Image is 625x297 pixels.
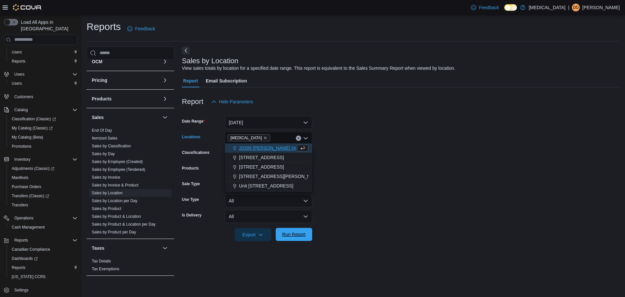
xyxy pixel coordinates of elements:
span: Promotions [12,144,32,149]
span: Reports [14,238,28,243]
a: Purchase Orders [9,183,44,191]
span: Users [9,80,77,87]
button: Customers [1,92,80,101]
a: Sales by Product & Location [92,214,141,219]
span: Transfers [12,202,28,208]
button: [DATE] [225,116,312,129]
a: Sales by Product & Location per Day [92,222,156,227]
span: Catalog [14,107,28,112]
a: Dashboards [7,254,80,263]
div: View sales totals by location for a specified date range. This report is equivalent to the Sales ... [182,65,455,72]
button: Catalog [12,106,30,114]
button: Users [1,70,80,79]
span: Promotions [9,142,77,150]
a: Sales by Invoice & Product [92,183,138,187]
span: Catalog [12,106,77,114]
a: Sales by Location per Day [92,199,137,203]
button: Operations [1,214,80,223]
a: Feedback [125,22,158,35]
button: Hide Parameters [209,95,256,108]
p: [MEDICAL_DATA] [529,4,565,11]
span: Settings [12,286,77,294]
span: Sales by Product & Location [92,214,141,219]
span: Tax Details [92,259,111,264]
button: Inventory [1,155,80,164]
span: Customers [12,93,77,101]
span: Purchase Orders [12,184,41,189]
button: Next [182,47,190,54]
span: Manifests [12,175,28,180]
button: Reports [12,236,31,244]
span: Cash Management [9,223,77,231]
span: [STREET_ADDRESS] [239,164,284,170]
a: Feedback [468,1,501,14]
span: Manifests [9,174,77,182]
span: Classification (Classic) [12,116,56,122]
span: Dashboards [9,255,77,262]
button: [US_STATE] CCRS [7,272,80,281]
span: Washington CCRS [9,273,77,281]
span: Unit [STREET_ADDRESS] [239,183,293,189]
span: My Catalog (Beta) [12,135,43,140]
button: Unit [STREET_ADDRESS] [225,181,312,191]
a: My Catalog (Classic) [9,124,55,132]
p: [PERSON_NAME] [582,4,620,11]
span: Users [12,81,22,86]
span: End Of Day [92,128,112,133]
span: Dashboards [12,256,38,261]
a: Reports [9,264,28,272]
button: Transfers [7,200,80,210]
h3: Taxes [92,245,104,251]
button: Operations [12,214,36,222]
span: Sales by Employee (Created) [92,159,143,164]
label: Classifications [182,150,210,155]
span: Operations [12,214,77,222]
span: Sales by Employee (Tendered) [92,167,145,172]
span: Reports [12,59,25,64]
span: Run Report [282,231,306,238]
h3: OCM [92,58,103,65]
p: | [568,4,569,11]
button: Purchase Orders [7,182,80,191]
span: Export [239,228,267,241]
button: Sales [92,114,160,121]
span: [STREET_ADDRESS][PERSON_NAME] [239,173,322,180]
button: Pricing [161,76,169,84]
span: Operations [14,215,34,221]
span: Muse [228,134,270,141]
a: Users [9,48,24,56]
button: All [225,210,312,223]
a: Canadian Compliance [9,245,53,253]
label: Sale Type [182,181,200,186]
a: Promotions [9,142,34,150]
button: Clear input [296,136,301,141]
span: Customers [14,94,33,99]
span: Transfers (Classic) [12,193,49,199]
span: Users [14,72,24,77]
a: Sales by Day [92,152,115,156]
button: Users [7,48,80,57]
span: Purchase Orders [9,183,77,191]
button: [STREET_ADDRESS] [225,162,312,172]
a: Tax Exemptions [92,267,119,271]
button: Promotions [7,142,80,151]
label: Is Delivery [182,213,201,218]
button: Reports [7,57,80,66]
button: Users [7,79,80,88]
span: Reports [9,57,77,65]
a: Settings [12,286,31,294]
a: Sales by Product [92,206,121,211]
span: Sales by Invoice [92,175,120,180]
a: Customers [12,93,36,101]
span: Reports [9,264,77,272]
a: Sales by Product per Day [92,230,136,234]
a: Cash Management [9,223,47,231]
button: OCM [92,58,160,65]
label: Use Type [182,197,199,202]
button: Users [12,70,27,78]
a: Classification (Classic) [9,115,59,123]
span: My Catalog (Classic) [9,124,77,132]
span: Users [12,70,77,78]
button: 20395 [PERSON_NAME] Hwy [225,143,312,153]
